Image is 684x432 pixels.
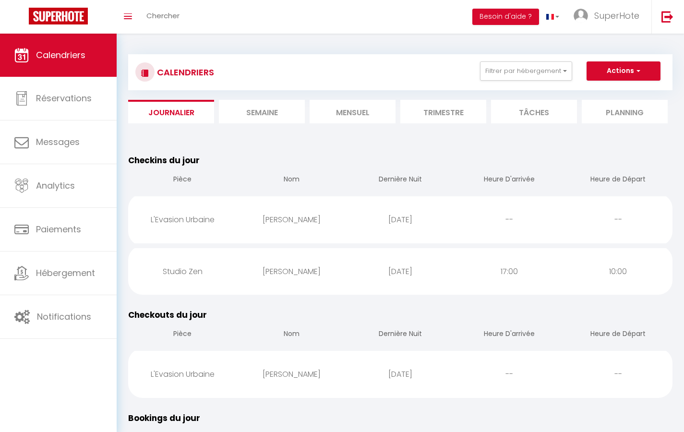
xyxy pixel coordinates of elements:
[310,100,396,123] li: Mensuel
[587,61,660,81] button: Actions
[219,100,305,123] li: Semaine
[455,256,564,287] div: 17:00
[455,359,564,390] div: --
[346,167,455,194] th: Dernière Nuit
[400,100,486,123] li: Trimestre
[36,49,85,61] span: Calendriers
[36,136,80,148] span: Messages
[472,9,539,25] button: Besoin d'aide ?
[128,412,200,424] span: Bookings du jour
[36,267,95,279] span: Hébergement
[128,204,237,235] div: L'Evasion Urbaine
[564,204,672,235] div: --
[36,223,81,235] span: Paiements
[237,256,346,287] div: [PERSON_NAME]
[128,309,207,321] span: Checkouts du jour
[36,92,92,104] span: Réservations
[237,204,346,235] div: [PERSON_NAME]
[146,11,180,21] span: Chercher
[564,167,672,194] th: Heure de Départ
[36,180,75,192] span: Analytics
[37,311,91,323] span: Notifications
[128,321,237,348] th: Pièce
[8,4,36,33] button: Ouvrir le widget de chat LiveChat
[455,321,564,348] th: Heure D'arrivée
[237,321,346,348] th: Nom
[346,256,455,287] div: [DATE]
[594,10,639,22] span: SuperHote
[128,359,237,390] div: L'Evasion Urbaine
[128,100,214,123] li: Journalier
[346,321,455,348] th: Dernière Nuit
[455,167,564,194] th: Heure D'arrivée
[661,11,673,23] img: logout
[564,321,672,348] th: Heure de Départ
[491,100,577,123] li: Tâches
[480,61,572,81] button: Filtrer par hébergement
[346,359,455,390] div: [DATE]
[155,61,214,83] h3: CALENDRIERS
[574,9,588,23] img: ...
[564,256,672,287] div: 10:00
[128,256,237,287] div: Studio Zen
[564,359,672,390] div: --
[455,204,564,235] div: --
[128,167,237,194] th: Pièce
[237,359,346,390] div: [PERSON_NAME]
[29,8,88,24] img: Super Booking
[582,100,668,123] li: Planning
[128,155,200,166] span: Checkins du jour
[346,204,455,235] div: [DATE]
[237,167,346,194] th: Nom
